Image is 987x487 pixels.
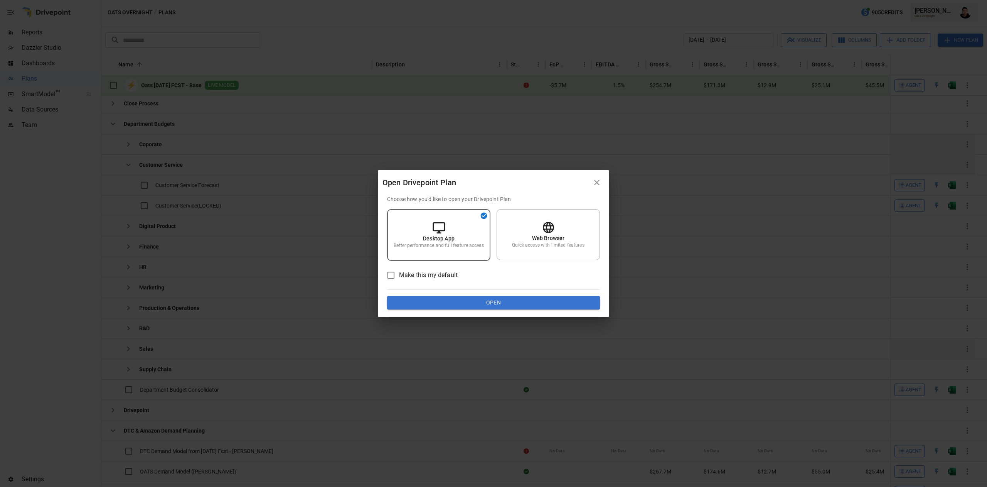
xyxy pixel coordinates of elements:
[394,242,483,249] p: Better performance and full feature access
[399,271,458,280] span: Make this my default
[387,296,600,310] button: Open
[532,234,565,242] p: Web Browser
[512,242,584,249] p: Quick access with limited features
[382,176,589,189] div: Open Drivepoint Plan
[423,235,455,242] p: Desktop App
[387,195,600,203] p: Choose how you'd like to open your Drivepoint Plan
